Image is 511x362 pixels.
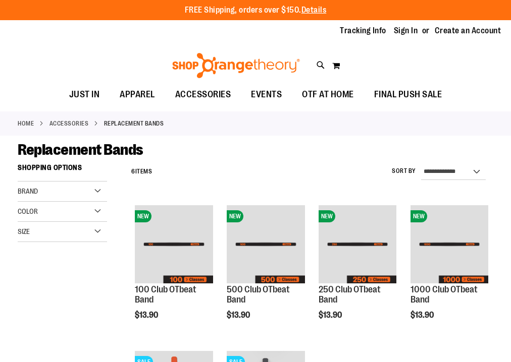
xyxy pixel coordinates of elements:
a: EVENTS [241,83,292,106]
span: JUST IN [69,83,100,106]
label: Sort By [392,167,416,175]
a: 100 Club OTbeat Band [135,284,196,305]
span: NEW [319,210,335,222]
div: product [314,200,401,340]
span: NEW [411,210,427,222]
span: APPAREL [120,83,155,106]
a: Home [18,119,34,128]
img: Shop Orangetheory [171,53,301,78]
span: $13.90 [411,311,435,320]
a: Image of 500 Club OTbeat BandNEW [227,205,304,284]
h2: Items [131,164,152,179]
span: OTF AT HOME [302,83,354,106]
a: APPAREL [110,83,165,106]
span: $13.90 [135,311,160,320]
img: Image of 1000 Club OTbeat Band [411,205,488,283]
span: 6 [131,168,135,175]
span: Brand [18,187,38,195]
a: 500 Club OTbeat Band [227,284,290,305]
a: Details [301,6,327,15]
span: $13.90 [227,311,251,320]
p: FREE Shipping, orders over $150. [185,5,327,16]
div: product [405,200,493,340]
a: Sign In [394,25,418,36]
a: Image of 100 Club OTbeat BandNEW [135,205,213,284]
a: Image of 250 Club OTbeat BandNEW [319,205,396,284]
span: NEW [135,210,151,222]
span: $13.90 [319,311,343,320]
span: FINAL PUSH SALE [374,83,442,106]
span: EVENTS [251,83,282,106]
div: product [130,200,218,340]
a: 250 Club OTbeat Band [319,284,381,305]
strong: Shopping Options [18,159,107,182]
span: Size [18,227,30,235]
a: 1000 Club OTbeat Band [411,284,478,305]
a: ACCESSORIES [165,83,241,106]
a: Tracking Info [340,25,386,36]
a: Image of 1000 Club OTbeat BandNEW [411,205,488,284]
a: FINAL PUSH SALE [364,83,452,106]
span: Color [18,207,38,215]
strong: Replacement Bands [104,119,164,128]
a: ACCESSORIES [49,119,89,128]
a: JUST IN [59,83,110,106]
span: NEW [227,210,243,222]
img: Image of 100 Club OTbeat Band [135,205,213,283]
a: Create an Account [435,25,501,36]
img: Image of 500 Club OTbeat Band [227,205,304,283]
a: OTF AT HOME [292,83,364,106]
div: product [222,200,310,340]
span: ACCESSORIES [175,83,231,106]
span: Replacement Bands [18,141,143,158]
img: Image of 250 Club OTbeat Band [319,205,396,283]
